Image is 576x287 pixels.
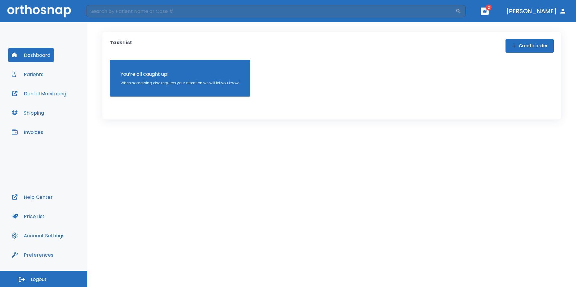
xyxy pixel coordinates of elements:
[110,39,132,53] p: Task List
[506,39,554,53] button: Create order
[486,5,492,11] span: 2
[121,71,239,78] p: You’re all caught up!
[504,6,569,17] button: [PERSON_NAME]
[8,106,48,120] button: Shipping
[7,5,71,17] img: Orthosnap
[8,86,70,101] button: Dental Monitoring
[8,125,47,139] button: Invoices
[8,190,56,204] button: Help Center
[8,228,68,243] button: Account Settings
[121,80,239,86] p: When something else requires your attention we will let you know!
[86,5,455,17] input: Search by Patient Name or Case #
[8,48,54,62] button: Dashboard
[8,67,47,82] button: Patients
[8,209,48,224] button: Price List
[31,276,47,283] span: Logout
[8,248,57,262] button: Preferences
